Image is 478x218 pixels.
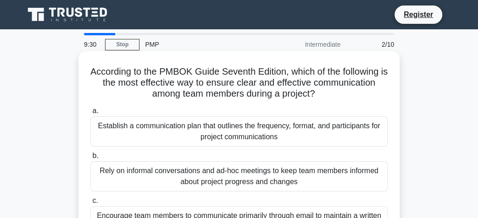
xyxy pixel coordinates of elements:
div: 9:30 [78,35,105,54]
h5: According to the PMBOK Guide Seventh Edition, which of the following is the most effective way to... [89,66,389,100]
a: Register [398,9,439,20]
div: PMP [139,35,266,54]
span: b. [92,152,98,159]
span: a. [92,107,98,114]
div: Intermediate [266,35,346,54]
div: Rely on informal conversations and ad-hoc meetings to keep team members informed about project pr... [90,161,388,191]
div: 2/10 [346,35,400,54]
span: c. [92,196,98,204]
div: Establish a communication plan that outlines the frequency, format, and participants for project ... [90,116,388,147]
a: Stop [105,39,139,50]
